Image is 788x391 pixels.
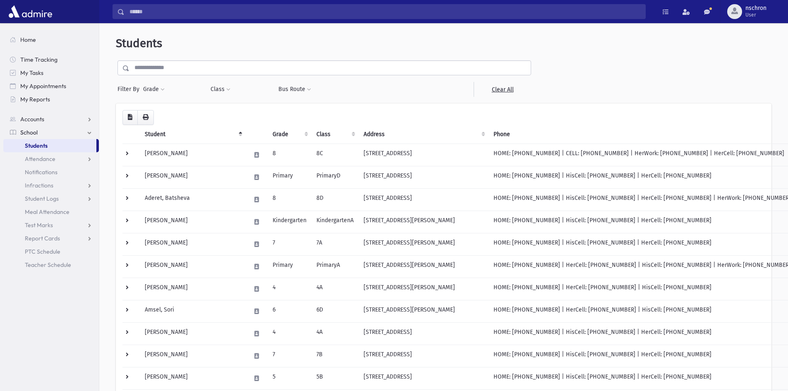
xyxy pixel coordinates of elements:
td: 8 [268,144,311,166]
span: Student Logs [25,195,59,202]
td: Aderet, Batsheva [140,188,246,211]
span: Notifications [25,168,57,176]
a: My Tasks [3,66,99,79]
td: PrimaryD [311,166,359,188]
td: [PERSON_NAME] [140,144,246,166]
td: Amsel, Sori [140,300,246,322]
span: Report Cards [25,235,60,242]
a: Home [3,33,99,46]
td: [PERSON_NAME] [140,255,246,278]
a: My Reports [3,93,99,106]
button: Bus Route [278,82,311,97]
td: [PERSON_NAME] [140,233,246,255]
td: [STREET_ADDRESS] [359,188,489,211]
td: [PERSON_NAME] [140,367,246,389]
td: 8C [311,144,359,166]
td: 7A [311,233,359,255]
td: 8 [268,188,311,211]
td: 6 [268,300,311,322]
button: Class [210,82,231,97]
th: Student: activate to sort column descending [140,125,246,144]
span: My Reports [20,96,50,103]
td: 4A [311,322,359,345]
span: School [20,129,38,136]
span: My Tasks [20,69,43,77]
a: Test Marks [3,218,99,232]
span: Meal Attendance [25,208,69,216]
th: Address: activate to sort column ascending [359,125,489,144]
td: [PERSON_NAME] [140,211,246,233]
th: Class: activate to sort column ascending [311,125,359,144]
a: Accounts [3,113,99,126]
td: Primary [268,166,311,188]
td: PrimaryA [311,255,359,278]
span: PTC Schedule [25,248,60,255]
td: 4A [311,278,359,300]
a: Clear All [474,82,531,97]
td: [STREET_ADDRESS] [359,166,489,188]
a: Infractions [3,179,99,192]
td: [PERSON_NAME] [140,322,246,345]
td: 7B [311,345,359,367]
td: [PERSON_NAME] [140,345,246,367]
a: My Appointments [3,79,99,93]
a: PTC Schedule [3,245,99,258]
span: Infractions [25,182,53,189]
span: nschron [745,5,766,12]
td: 7 [268,345,311,367]
td: [STREET_ADDRESS][PERSON_NAME] [359,211,489,233]
td: Kindergarten [268,211,311,233]
span: Time Tracking [20,56,57,63]
td: [PERSON_NAME] [140,166,246,188]
td: [STREET_ADDRESS][PERSON_NAME] [359,255,489,278]
span: My Appointments [20,82,66,90]
a: Attendance [3,152,99,166]
td: KindergartenA [311,211,359,233]
button: CSV [122,110,138,125]
td: 4 [268,322,311,345]
td: [STREET_ADDRESS] [359,367,489,389]
td: 4 [268,278,311,300]
span: Attendance [25,155,55,163]
span: Accounts [20,115,44,123]
img: AdmirePro [7,3,54,20]
span: Home [20,36,36,43]
button: Print [137,110,154,125]
span: User [745,12,766,18]
th: Grade: activate to sort column ascending [268,125,311,144]
a: Report Cards [3,232,99,245]
td: [PERSON_NAME] [140,278,246,300]
span: Test Marks [25,221,53,229]
span: Teacher Schedule [25,261,71,269]
td: 7 [268,233,311,255]
td: [STREET_ADDRESS] [359,345,489,367]
button: Grade [143,82,165,97]
td: [STREET_ADDRESS] [359,144,489,166]
td: Primary [268,255,311,278]
td: [STREET_ADDRESS] [359,322,489,345]
a: Meal Attendance [3,205,99,218]
td: [STREET_ADDRESS][PERSON_NAME] [359,233,489,255]
a: School [3,126,99,139]
span: Students [25,142,48,149]
span: Filter By [117,85,143,94]
a: Students [3,139,96,152]
a: Teacher Schedule [3,258,99,271]
td: 5B [311,367,359,389]
td: [STREET_ADDRESS][PERSON_NAME] [359,278,489,300]
a: Time Tracking [3,53,99,66]
td: 8D [311,188,359,211]
td: [STREET_ADDRESS][PERSON_NAME] [359,300,489,322]
span: Students [116,36,162,50]
a: Student Logs [3,192,99,205]
td: 6D [311,300,359,322]
a: Notifications [3,166,99,179]
input: Search [125,4,645,19]
td: 5 [268,367,311,389]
